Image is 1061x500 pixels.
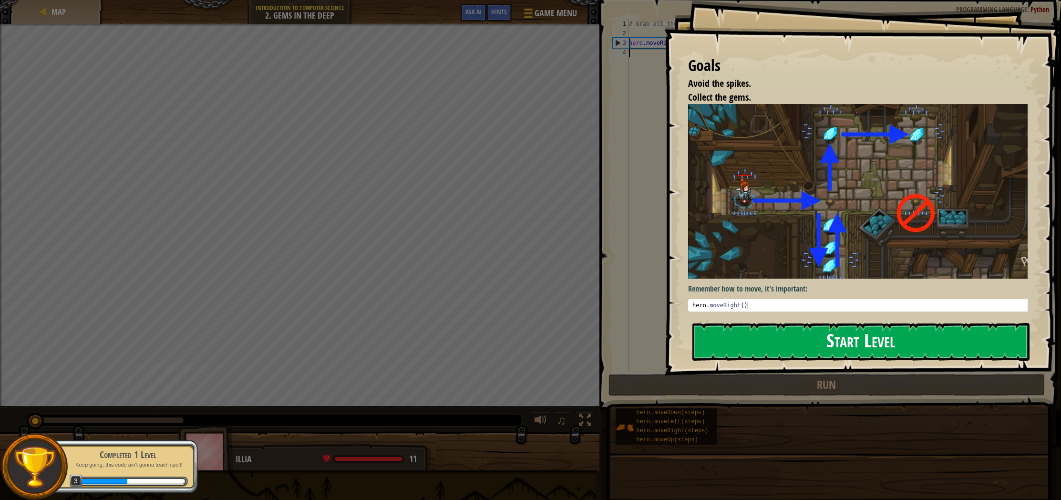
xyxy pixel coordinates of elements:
[68,448,188,461] div: Completed 1 Level
[676,77,1025,91] li: Avoid the spikes.
[636,418,705,425] span: hero.moveLeft(steps)
[613,48,629,57] div: 4
[461,4,486,21] button: Ask AI
[576,412,595,431] button: Toggle fullscreen
[323,455,417,463] div: health: 11 / 11
[557,413,567,427] span: ♫
[688,55,1028,77] div: Goals
[409,453,417,465] span: 11
[613,38,629,48] div: 3
[49,7,66,17] a: Map
[491,7,507,16] span: Hints
[676,91,1025,104] li: Collect the gems.
[52,7,66,17] span: Map
[636,427,708,434] span: hero.moveRight(steps)
[555,412,571,431] button: ♫
[70,475,82,488] span: 3
[178,425,234,478] img: thang_avatar_frame.png
[608,374,1045,396] button: Run
[68,461,188,469] p: Keep going, this code ain't gonna teach itself!
[636,409,705,416] span: hero.moveDown(steps)
[692,323,1030,361] button: Start Level
[236,453,424,466] div: Illia
[531,412,550,431] button: Adjust volume
[688,91,751,104] span: Collect the gems.
[688,77,751,90] span: Avoid the spikes.
[13,445,56,489] img: trophy.png
[535,7,577,20] span: Game Menu
[465,7,482,16] span: Ask AI
[616,418,634,437] img: portrait.png
[516,4,583,26] button: Game Menu
[613,19,629,29] div: 1
[688,104,1035,279] img: Gems in the deep
[613,29,629,38] div: 2
[688,283,1035,294] p: Remember how to move, it's important:
[636,437,698,443] span: hero.moveUp(steps)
